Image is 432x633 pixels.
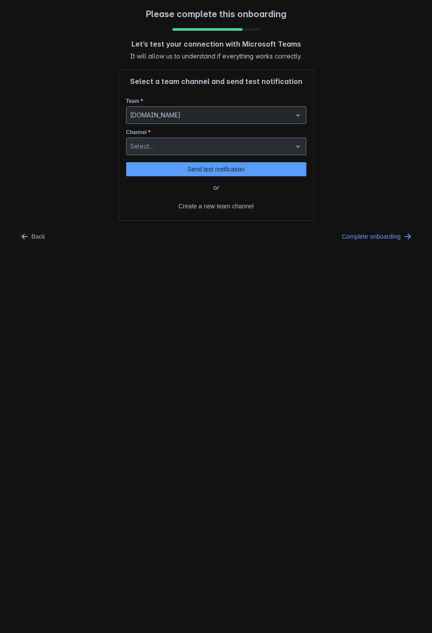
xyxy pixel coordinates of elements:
[337,229,418,244] button: Complete onboarding
[32,229,45,244] span: Back
[342,229,401,244] span: Complete onboarding
[14,229,51,244] button: Back
[131,199,301,213] span: Create a new team channel
[130,77,302,86] h4: Select a team channel and send test notification
[293,141,303,152] span: open
[126,199,306,213] button: Create a new team channel
[147,129,151,135] span: required
[126,183,306,192] span: or
[139,98,143,104] span: required
[130,52,302,61] span: It will allow us to understand if everything works correctly.
[126,162,306,176] button: Send test notification
[293,110,303,120] span: open
[131,40,301,48] h4: Let’s test your connection with Microsoft Teams
[126,98,143,105] label: Team
[131,162,301,176] span: Send test notification
[126,129,151,136] label: Channel
[146,9,287,19] h3: Please complete this onboarding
